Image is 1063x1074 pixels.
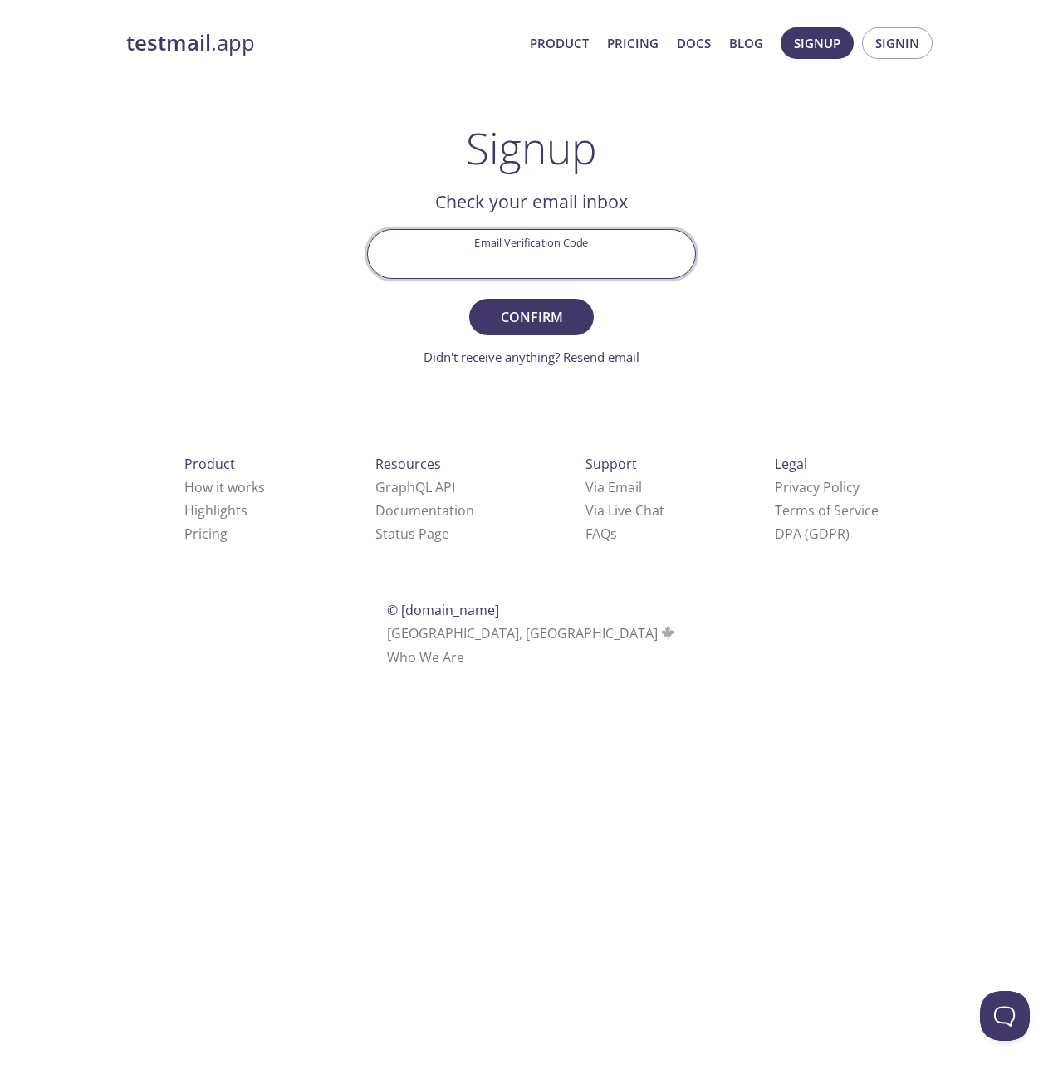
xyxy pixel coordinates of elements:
a: Who We Are [387,648,464,666]
h1: Signup [466,123,597,173]
span: Product [184,455,235,473]
a: Privacy Policy [775,478,860,496]
a: Pricing [607,32,659,54]
a: Status Page [375,525,449,543]
h2: Check your email inbox [367,188,696,216]
span: Confirm [487,305,576,329]
a: testmail.app [126,29,517,57]
strong: testmail [126,28,211,57]
a: Product [530,32,589,54]
a: Highlights [184,501,247,520]
a: Pricing [184,525,228,543]
span: s [610,525,617,543]
span: © [DOMAIN_NAME] [387,601,499,619]
a: Via Live Chat [585,501,664,520]
a: Blog [729,32,763,54]
span: Resources [375,455,441,473]
span: Legal [775,455,807,473]
a: How it works [184,478,265,496]
button: Signin [862,27,933,59]
span: Signin [875,32,919,54]
a: Terms of Service [775,501,879,520]
button: Signup [781,27,854,59]
span: Signup [794,32,840,54]
button: Confirm [469,299,594,335]
span: [GEOGRAPHIC_DATA], [GEOGRAPHIC_DATA] [387,624,677,642]
a: DPA (GDPR) [775,525,850,543]
a: Via Email [585,478,642,496]
iframe: Help Scout Beacon - Open [980,991,1030,1041]
a: Didn't receive anything? Resend email [424,349,639,365]
a: Documentation [375,501,474,520]
span: Support [585,455,637,473]
a: FAQ [585,525,617,543]
a: GraphQL API [375,478,455,496]
a: Docs [677,32,711,54]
